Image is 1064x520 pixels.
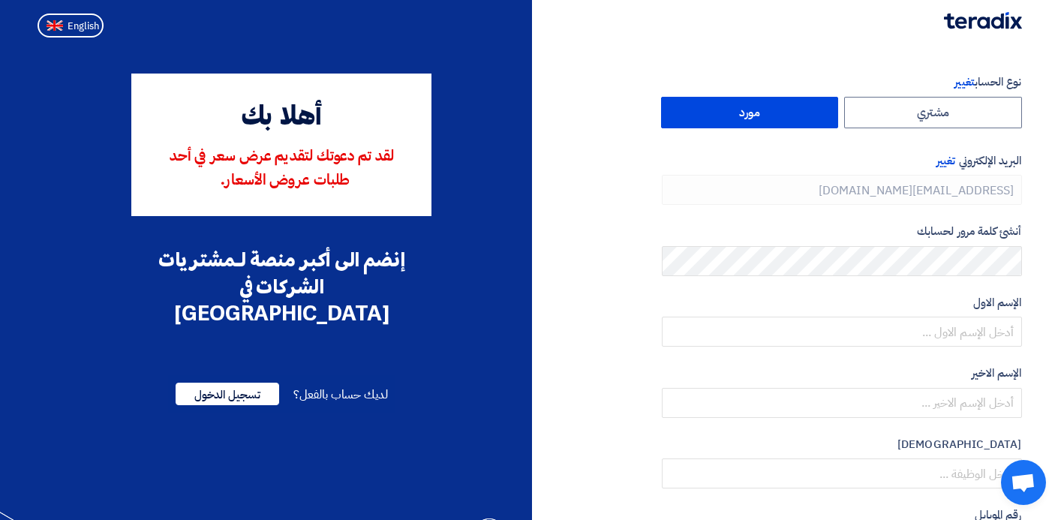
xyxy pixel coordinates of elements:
a: Open chat [1001,460,1046,505]
span: تسجيل الدخول [176,383,279,405]
label: البريد الإلكتروني [662,152,1022,170]
input: أدخل الإسم الاخير ... [662,388,1022,418]
span: تغيير [936,152,955,169]
label: [DEMOGRAPHIC_DATA] [662,436,1022,453]
div: أهلا بك [152,98,410,138]
input: أدخل الإسم الاول ... [662,317,1022,347]
label: الإسم الاخير [662,365,1022,382]
span: English [68,21,99,32]
input: أدخل بريد العمل الإلكتروني الخاص بك ... [662,175,1022,205]
label: الإسم الاول [662,294,1022,311]
img: Teradix logo [944,12,1022,29]
span: لديك حساب بالفعل؟ [293,386,387,404]
span: تغيير [954,74,974,90]
label: مشتري [844,97,1022,128]
div: إنضم الى أكبر منصة لـمشتريات الشركات في [GEOGRAPHIC_DATA] [131,246,431,327]
button: English [38,14,104,38]
a: تسجيل الدخول [176,386,279,404]
label: مورد [661,97,839,128]
span: لقد تم دعوتك لتقديم عرض سعر في أحد طلبات عروض الأسعار. [170,149,394,188]
img: en-US.png [47,20,63,32]
label: أنشئ كلمة مرور لحسابك [662,223,1022,240]
input: أدخل الوظيفة ... [662,458,1022,488]
label: نوع الحساب [662,74,1022,91]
